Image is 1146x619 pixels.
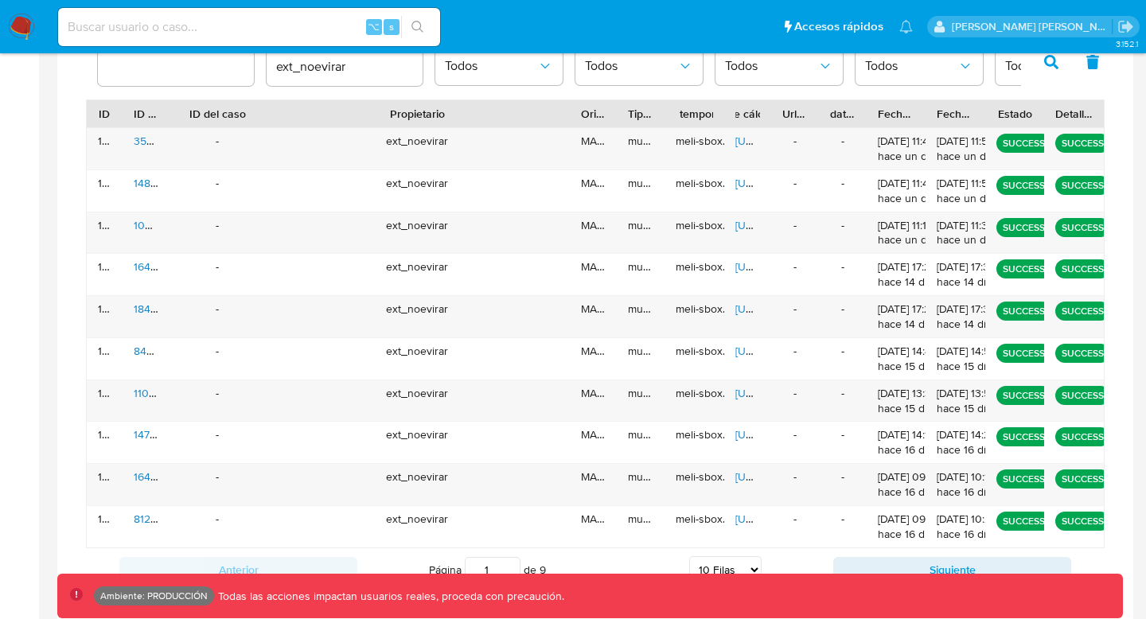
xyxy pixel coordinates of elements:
a: Notificaciones [899,20,913,33]
span: s [389,19,394,34]
p: Todas las acciones impactan usuarios reales, proceda con precaución. [214,589,564,604]
p: stella.andriano@mercadolibre.com [952,19,1113,34]
span: 3.152.1 [1116,37,1138,50]
span: ⌥ [368,19,380,34]
button: search-icon [401,16,434,38]
span: Accesos rápidos [794,18,883,35]
a: Salir [1117,18,1134,35]
input: Buscar usuario o caso... [58,17,440,37]
p: Ambiente: PRODUCCIÓN [100,593,208,599]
